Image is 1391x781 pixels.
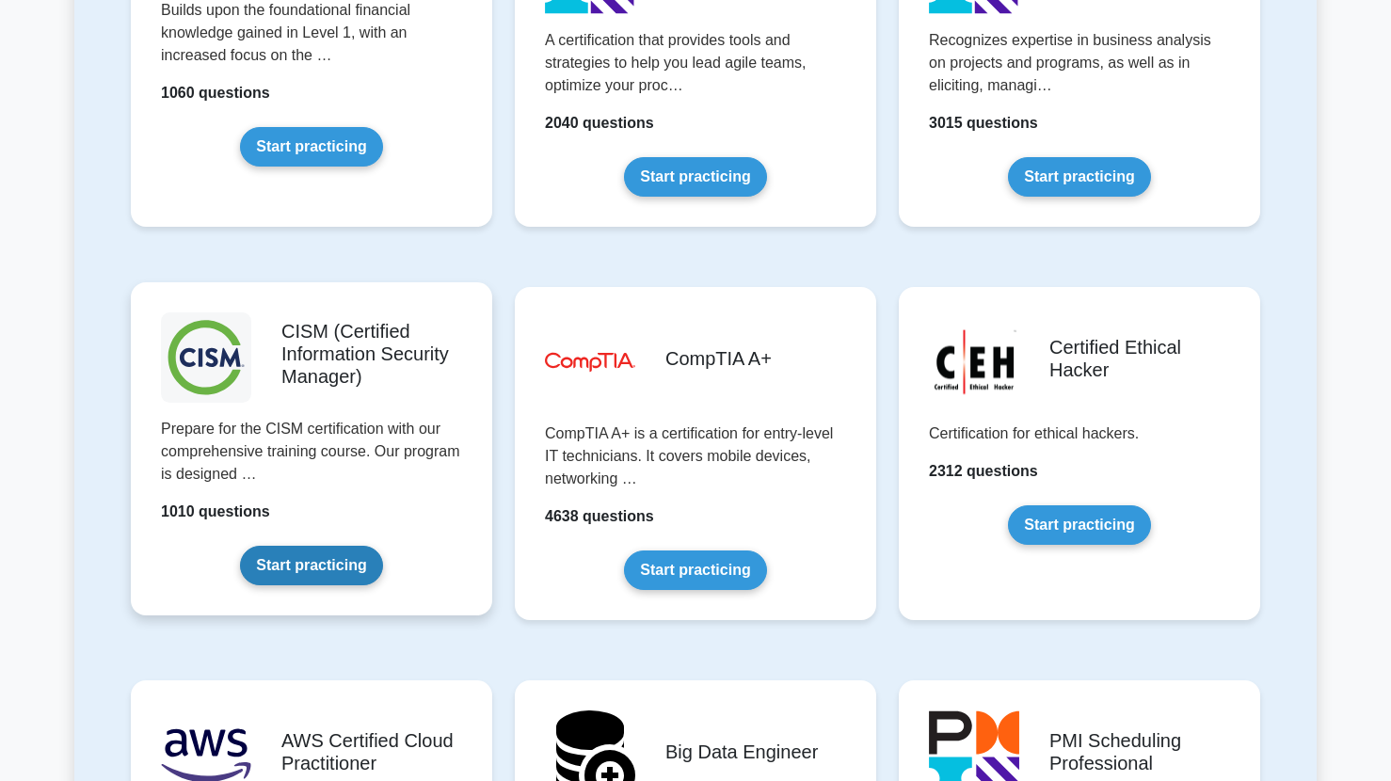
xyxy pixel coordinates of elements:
[240,127,382,167] a: Start practicing
[624,157,766,197] a: Start practicing
[240,546,382,585] a: Start practicing
[1008,505,1150,545] a: Start practicing
[1008,157,1150,197] a: Start practicing
[624,550,766,590] a: Start practicing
